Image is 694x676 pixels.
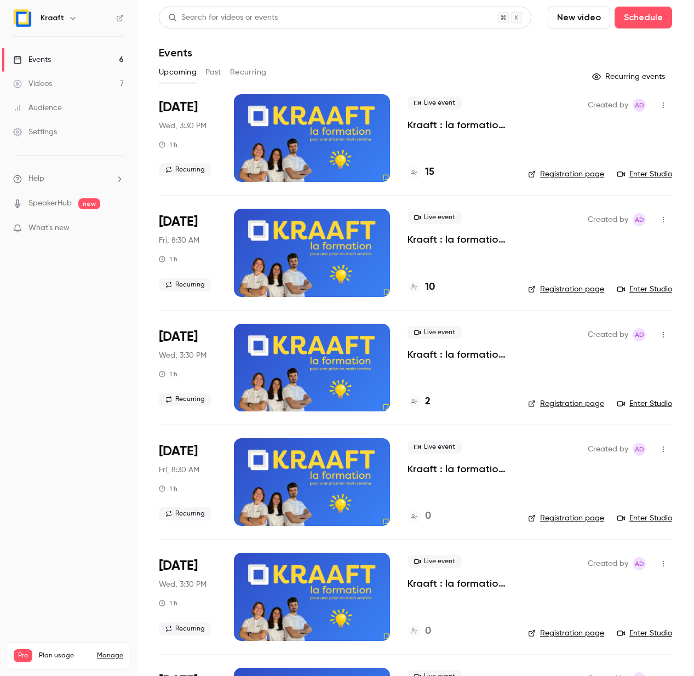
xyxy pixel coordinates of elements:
a: Registration page [528,169,604,180]
button: New video [548,7,610,28]
div: Nov 21 Fri, 8:30 AM (Europe/Paris) [159,438,216,526]
a: Registration page [528,628,604,639]
span: Recurring [159,507,211,520]
a: Kraaft : la formation 💪 [408,577,511,590]
div: 1 h [159,255,177,263]
span: [DATE] [159,328,198,346]
span: [DATE] [159,213,198,231]
div: Settings [13,127,57,138]
iframe: Noticeable Trigger [111,224,124,233]
h4: 10 [425,280,435,295]
img: Kraaft [14,9,31,27]
a: Kraaft : la formation 💪 [408,462,511,476]
span: Alice de Guyenro [633,557,646,570]
a: Enter Studio [617,513,672,524]
div: 1 h [159,484,177,493]
a: 15 [408,165,434,180]
span: Live event [408,440,462,454]
span: Ad [635,443,644,456]
a: SpeakerHub [28,198,72,209]
a: 0 [408,509,431,524]
div: Dec 3 Wed, 3:30 PM (Europe/Paris) [159,553,216,640]
div: 1 h [159,599,177,608]
a: 10 [408,280,435,295]
span: Ad [635,213,644,226]
button: Recurring events [587,68,672,85]
span: Created by [588,213,628,226]
span: What's new [28,222,70,234]
h1: Events [159,46,192,59]
a: Registration page [528,398,604,409]
button: Upcoming [159,64,197,81]
button: Schedule [615,7,672,28]
a: Manage [97,651,123,660]
div: Search for videos or events [168,12,278,24]
h4: 0 [425,624,431,639]
span: Live event [408,326,462,339]
a: Registration page [528,513,604,524]
span: Recurring [159,163,211,176]
span: Created by [588,443,628,456]
div: 1 h [159,370,177,379]
span: Help [28,173,44,185]
span: Fri, 8:30 AM [159,235,199,246]
button: Past [205,64,221,81]
a: Kraaft : la formation 💪 [408,348,511,361]
span: Recurring [159,622,211,635]
span: Wed, 3:30 PM [159,350,207,361]
span: Plan usage [39,651,90,660]
span: Wed, 3:30 PM [159,121,207,131]
a: Enter Studio [617,398,672,409]
a: Kraaft : la formation 💪 [408,233,511,246]
span: Created by [588,328,628,341]
span: Alice de Guyenro [633,213,646,226]
a: 0 [408,624,431,639]
span: Alice de Guyenro [633,99,646,112]
h4: 2 [425,394,431,409]
span: Recurring [159,393,211,406]
span: Live event [408,96,462,110]
span: [DATE] [159,99,198,116]
span: Alice de Guyenro [633,328,646,341]
div: 1 h [159,140,177,149]
div: Videos [13,78,52,89]
span: new [78,198,100,209]
h4: 15 [425,165,434,180]
div: Audience [13,102,62,113]
span: Pro [14,649,32,662]
div: Oct 1 Wed, 3:30 PM (Europe/Paris) [159,94,216,182]
div: Oct 17 Fri, 8:30 AM (Europe/Paris) [159,209,216,296]
div: Events [13,54,51,65]
li: help-dropdown-opener [13,173,124,185]
span: Wed, 3:30 PM [159,579,207,590]
span: Ad [635,328,644,341]
button: Recurring [230,64,267,81]
span: Alice de Guyenro [633,443,646,456]
h4: 0 [425,509,431,524]
span: Recurring [159,278,211,291]
span: [DATE] [159,557,198,575]
span: Created by [588,99,628,112]
span: Fri, 8:30 AM [159,465,199,476]
div: Nov 5 Wed, 3:30 PM (Europe/Paris) [159,324,216,411]
a: Enter Studio [617,628,672,639]
span: Ad [635,557,644,570]
span: [DATE] [159,443,198,460]
span: Live event [408,555,462,568]
span: Ad [635,99,644,112]
a: Enter Studio [617,284,672,295]
a: Kraaft : la formation 💪 [408,118,511,131]
a: Registration page [528,284,604,295]
h6: Kraaft [41,13,64,24]
span: Live event [408,211,462,224]
a: Enter Studio [617,169,672,180]
span: Created by [588,557,628,570]
a: 2 [408,394,431,409]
